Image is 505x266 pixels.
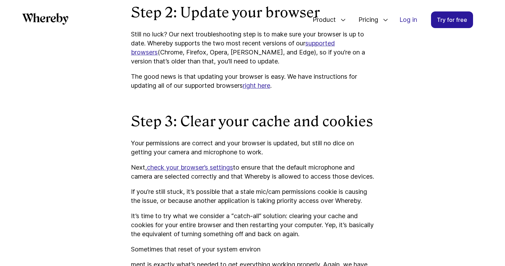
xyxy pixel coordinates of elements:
[22,13,68,27] a: Whereby
[131,72,374,90] p: The good news is that updating your browser is easy. We have instructions for updating all of our...
[131,187,374,205] p: If you’re still stuck, it’s possible that a stale mic/cam permissions cookie is causing the issue...
[131,139,374,157] p: Your permissions are correct and your browser is updated, but still no dice on getting your camer...
[351,8,380,31] span: Pricing
[243,82,270,89] a: right here
[431,11,473,28] a: Try for free
[131,212,374,239] p: It’s time to try what we consider a “catch-all” solution: clearing your cache and cookies for you...
[22,13,68,25] svg: Whereby
[394,12,423,28] a: Log in
[147,164,233,171] a: check your browser’s settings
[131,163,374,181] p: Next, to ensure that the default microphone and camera are selected correctly and that Whereby is...
[131,30,374,66] p: Still no luck? Our next troubleshooting step is to make sure your browser is up to date. Whereby ...
[131,112,374,130] h2: Step 3: Clear your cache and cookies
[306,8,338,31] span: Product
[131,245,374,254] p: Sometimes that reset of your system environ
